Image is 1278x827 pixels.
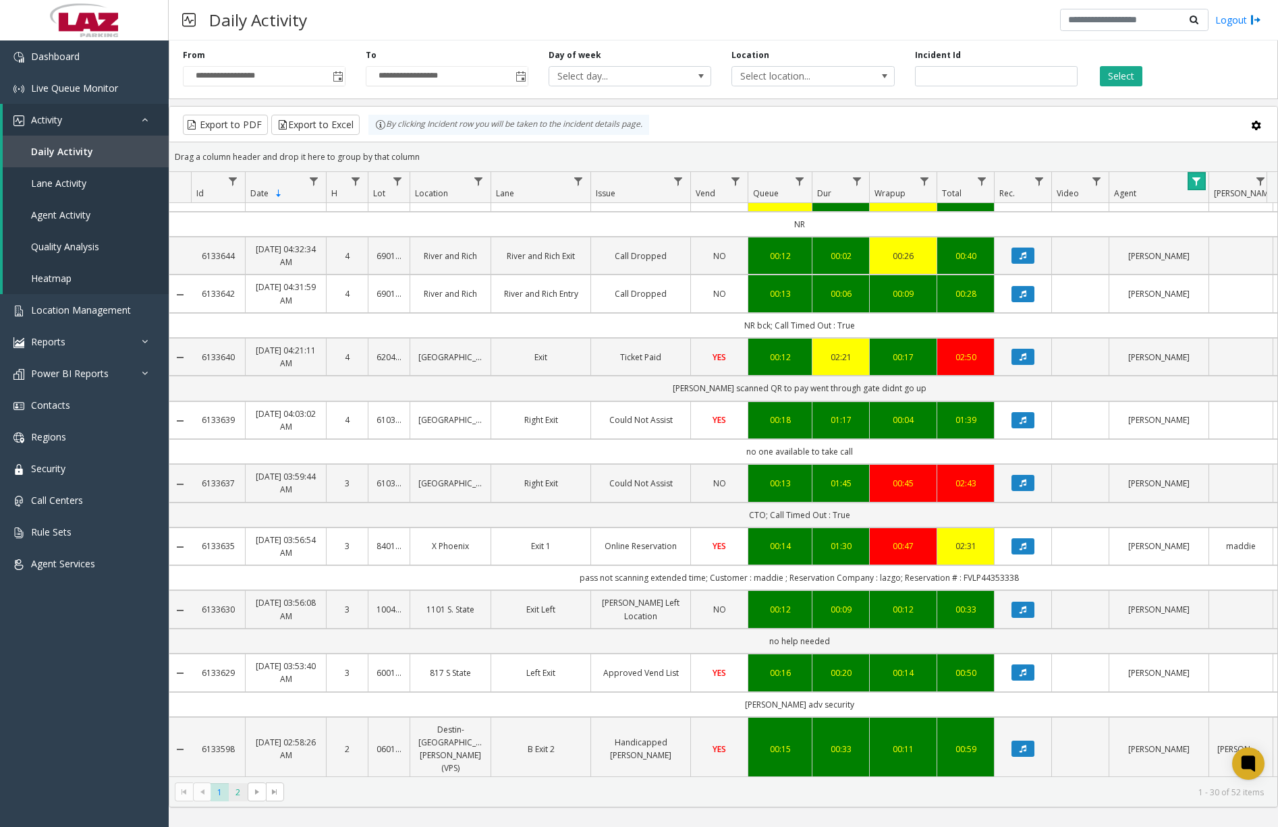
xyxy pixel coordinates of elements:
[202,3,314,36] h3: Daily Activity
[756,477,804,490] a: 00:13
[821,603,861,616] div: 00:09
[169,479,191,490] a: Collapse Details
[13,496,24,507] img: 'icon'
[599,736,682,762] a: Handicapped [PERSON_NAME]
[31,145,93,158] span: Daily Activity
[3,262,169,294] a: Heatmap
[31,304,131,316] span: Location Management
[1057,188,1079,199] span: Video
[756,413,804,426] a: 00:18
[713,604,726,615] span: NO
[878,351,928,364] a: 00:17
[713,478,726,489] span: NO
[1114,188,1136,199] span: Agent
[335,743,360,755] a: 2
[1217,540,1265,552] a: maddie
[878,603,928,616] a: 00:12
[1117,666,1200,679] a: [PERSON_NAME]
[499,666,582,679] a: Left Exit
[331,188,337,199] span: H
[699,743,740,755] a: YES
[756,603,804,616] a: 00:12
[31,208,90,221] span: Agent Activity
[756,540,804,552] a: 00:14
[756,351,804,364] a: 00:12
[199,287,237,300] a: 6133642
[169,605,191,616] a: Collapse Details
[1117,413,1200,426] a: [PERSON_NAME]
[569,172,588,190] a: Lane Filter Menu
[596,188,615,199] span: Issue
[821,666,861,679] a: 00:20
[199,743,237,755] a: 6133598
[945,477,986,490] a: 02:43
[549,49,601,61] label: Day of week
[169,352,191,363] a: Collapse Details
[1117,250,1200,262] a: [PERSON_NAME]
[377,603,401,616] a: 100444
[248,782,266,801] span: Go to the next page
[266,782,284,801] span: Go to the last page
[791,172,809,190] a: Queue Filter Menu
[13,115,24,126] img: 'icon'
[821,743,861,755] div: 00:33
[973,172,991,190] a: Total Filter Menu
[375,119,386,130] img: infoIcon.svg
[1117,477,1200,490] a: [PERSON_NAME]
[499,250,582,262] a: River and Rich Exit
[254,243,318,268] a: [DATE] 04:32:34 AM
[756,743,804,755] a: 00:15
[732,67,861,86] span: Select location...
[31,462,65,475] span: Security
[753,188,779,199] span: Queue
[999,188,1015,199] span: Rec.
[669,172,688,190] a: Issue Filter Menu
[377,250,401,262] a: 690129
[254,407,318,433] a: [DATE] 04:03:02 AM
[878,477,928,490] a: 00:45
[377,351,401,364] a: 620428
[699,351,740,364] a: YES
[13,369,24,380] img: 'icon'
[292,787,1264,798] kendo-pager-info: 1 - 30 of 52 items
[13,84,24,94] img: 'icon'
[335,250,360,262] a: 4
[878,250,928,262] div: 00:26
[335,413,360,426] a: 4
[418,666,482,679] a: 817 S State
[945,743,986,755] div: 00:59
[821,477,861,490] div: 01:45
[31,367,109,380] span: Power BI Reports
[499,477,582,490] a: Right Exit
[377,477,401,490] a: 610316
[254,470,318,496] a: [DATE] 03:59:44 AM
[418,477,482,490] a: [GEOGRAPHIC_DATA]
[368,115,649,135] div: By clicking Incident row you will be taken to the incident details page.
[183,49,205,61] label: From
[727,172,745,190] a: Vend Filter Menu
[377,540,401,552] a: 840142
[254,660,318,685] a: [DATE] 03:53:40 AM
[3,136,169,167] a: Daily Activity
[878,287,928,300] a: 00:09
[756,250,804,262] a: 00:12
[31,494,83,507] span: Call Centers
[817,188,831,199] span: Dur
[945,540,986,552] a: 02:31
[713,414,726,426] span: YES
[254,344,318,370] a: [DATE] 04:21:11 AM
[377,287,401,300] a: 690129
[821,540,861,552] a: 01:30
[199,603,237,616] a: 6133630
[945,250,986,262] a: 00:40
[3,104,169,136] a: Activity
[31,82,118,94] span: Live Queue Monitor
[335,477,360,490] a: 3
[821,413,861,426] div: 01:17
[878,666,928,679] div: 00:14
[821,287,861,300] a: 00:06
